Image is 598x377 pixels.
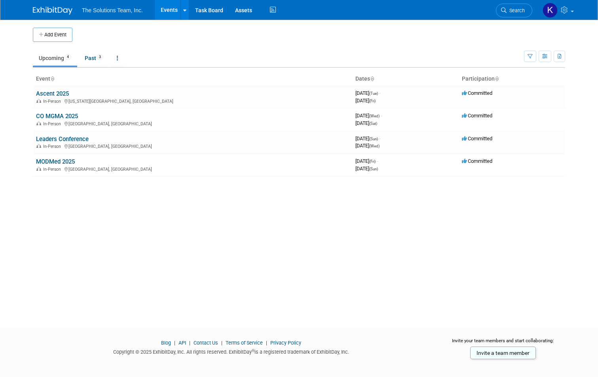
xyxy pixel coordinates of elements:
img: In-Person Event [36,144,41,148]
span: In-Person [43,99,63,104]
th: Participation [459,72,565,86]
div: Invite your team members and start collaborating: [441,337,565,349]
span: - [381,113,382,119]
a: Privacy Policy [270,340,301,346]
span: | [264,340,269,346]
span: | [219,340,224,346]
img: In-Person Event [36,99,41,103]
span: [DATE] [355,158,378,164]
span: (Sun) [369,167,378,171]
a: Search [496,4,532,17]
span: [DATE] [355,166,378,172]
div: [US_STATE][GEOGRAPHIC_DATA], [GEOGRAPHIC_DATA] [36,98,349,104]
span: [DATE] [355,113,382,119]
span: Committed [462,158,492,164]
span: (Wed) [369,144,380,148]
span: | [187,340,192,346]
span: [DATE] [355,120,377,126]
a: API [178,340,186,346]
sup: ® [252,349,254,353]
span: Committed [462,113,492,119]
span: [DATE] [355,143,380,149]
span: 3 [97,54,103,60]
span: In-Person [43,121,63,126]
span: [DATE] [355,136,380,141]
img: In-Person Event [36,121,41,125]
a: Past3 [79,51,109,66]
span: - [379,136,380,141]
a: Sort by Event Name [50,75,54,82]
a: CO MGMA 2025 [36,113,78,120]
span: Search [507,8,525,13]
img: Kaelon Harris [543,3,558,18]
a: Ascent 2025 [36,90,69,97]
a: Contact Us [194,340,218,346]
button: Add Event [33,28,72,42]
a: Terms of Service [226,340,263,346]
span: - [377,158,378,164]
th: Event [33,72,352,86]
a: Sort by Participation Type [495,75,499,82]
span: [DATE] [355,90,380,96]
a: Sort by Start Date [370,75,374,82]
span: (Fri) [369,159,376,164]
span: - [379,90,380,96]
a: Blog [161,340,171,346]
div: [GEOGRAPHIC_DATA], [GEOGRAPHIC_DATA] [36,143,349,149]
span: [DATE] [355,98,376,104]
span: 4 [65,54,71,60]
span: (Tue) [369,91,378,96]
span: In-Person [43,167,63,172]
a: Upcoming4 [33,51,77,66]
span: (Sun) [369,137,378,141]
span: The Solutions Team, Inc. [82,7,143,13]
span: In-Person [43,144,63,149]
div: [GEOGRAPHIC_DATA], [GEOGRAPHIC_DATA] [36,120,349,126]
a: Invite a team member [470,347,536,359]
span: (Fri) [369,99,376,103]
div: Copyright © 2025 ExhibitDay, Inc. All rights reserved. ExhibitDay is a registered trademark of Ex... [33,347,429,356]
a: MODMed 2025 [36,158,75,165]
span: | [172,340,177,346]
a: Leaders Conference [36,136,89,143]
span: (Sat) [369,121,377,126]
span: Committed [462,90,492,96]
span: Committed [462,136,492,141]
img: ExhibitDay [33,7,72,15]
span: (Wed) [369,114,380,118]
div: [GEOGRAPHIC_DATA], [GEOGRAPHIC_DATA] [36,166,349,172]
th: Dates [352,72,459,86]
img: In-Person Event [36,167,41,171]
